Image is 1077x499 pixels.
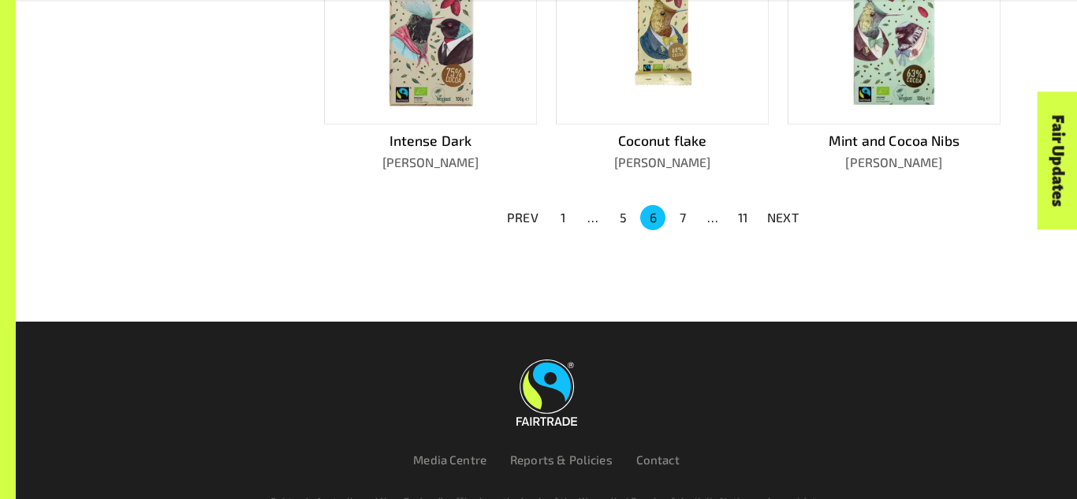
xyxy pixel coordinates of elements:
[324,153,537,172] p: [PERSON_NAME]
[670,205,695,230] button: Go to page 7
[610,205,635,230] button: Go to page 5
[507,208,538,227] p: PREV
[758,203,808,232] button: NEXT
[516,359,577,426] img: Fairtrade Australia New Zealand logo
[550,205,576,230] button: Go to page 1
[498,203,548,232] button: PREV
[730,205,755,230] button: Go to page 11
[767,208,799,227] p: NEXT
[498,203,808,232] nav: pagination navigation
[413,452,486,467] a: Media Centre
[324,130,537,151] p: Intense Dark
[556,153,769,172] p: [PERSON_NAME]
[636,452,680,467] a: Contact
[510,452,613,467] a: Reports & Policies
[788,130,1001,151] p: Mint and Cocoa Nibs
[580,208,606,227] div: …
[788,153,1001,172] p: [PERSON_NAME]
[640,205,665,230] button: page 6
[700,208,725,227] div: …
[556,130,769,151] p: Coconut flake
